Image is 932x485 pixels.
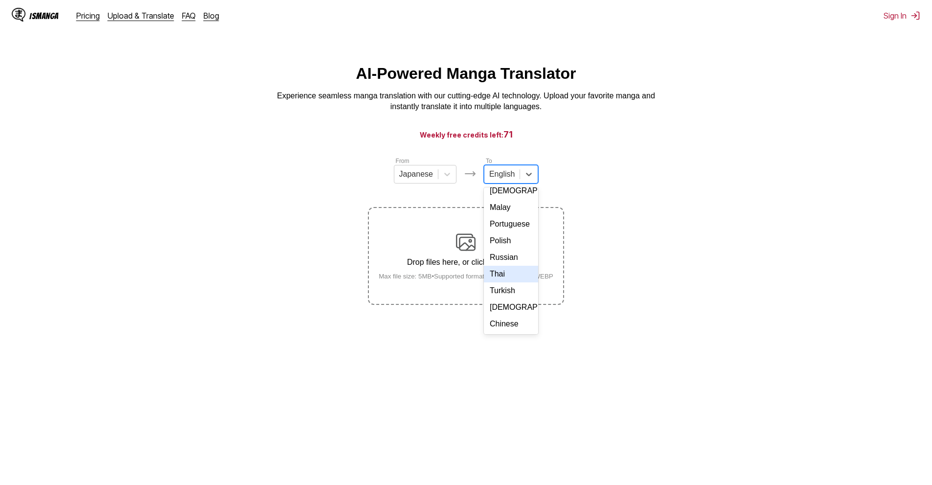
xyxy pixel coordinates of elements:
[484,199,538,216] div: Malay
[371,273,561,280] small: Max file size: 5MB • Supported formats: JP(E)G, PNG, WEBP
[484,266,538,282] div: Thai
[503,129,513,139] span: 71
[204,11,219,21] a: Blog
[108,11,174,21] a: Upload & Translate
[356,65,576,83] h1: AI-Powered Manga Translator
[396,158,409,164] label: From
[486,158,492,164] label: To
[484,232,538,249] div: Polish
[484,249,538,266] div: Russian
[484,299,538,316] div: [DEMOGRAPHIC_DATA]
[12,8,76,23] a: IsManga LogoIsManga
[76,11,100,21] a: Pricing
[182,11,196,21] a: FAQ
[371,258,561,267] p: Drop files here, or click to browse.
[29,11,59,21] div: IsManga
[484,183,538,199] div: [DEMOGRAPHIC_DATA]
[910,11,920,21] img: Sign out
[12,8,25,22] img: IsManga Logo
[23,128,909,140] h3: Weekly free credits left:
[484,316,538,332] div: Chinese
[484,282,538,299] div: Turkish
[884,11,920,21] button: Sign In
[484,216,538,232] div: Portuguese
[464,168,476,180] img: Languages icon
[271,91,662,113] p: Experience seamless manga translation with our cutting-edge AI technology. Upload your favorite m...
